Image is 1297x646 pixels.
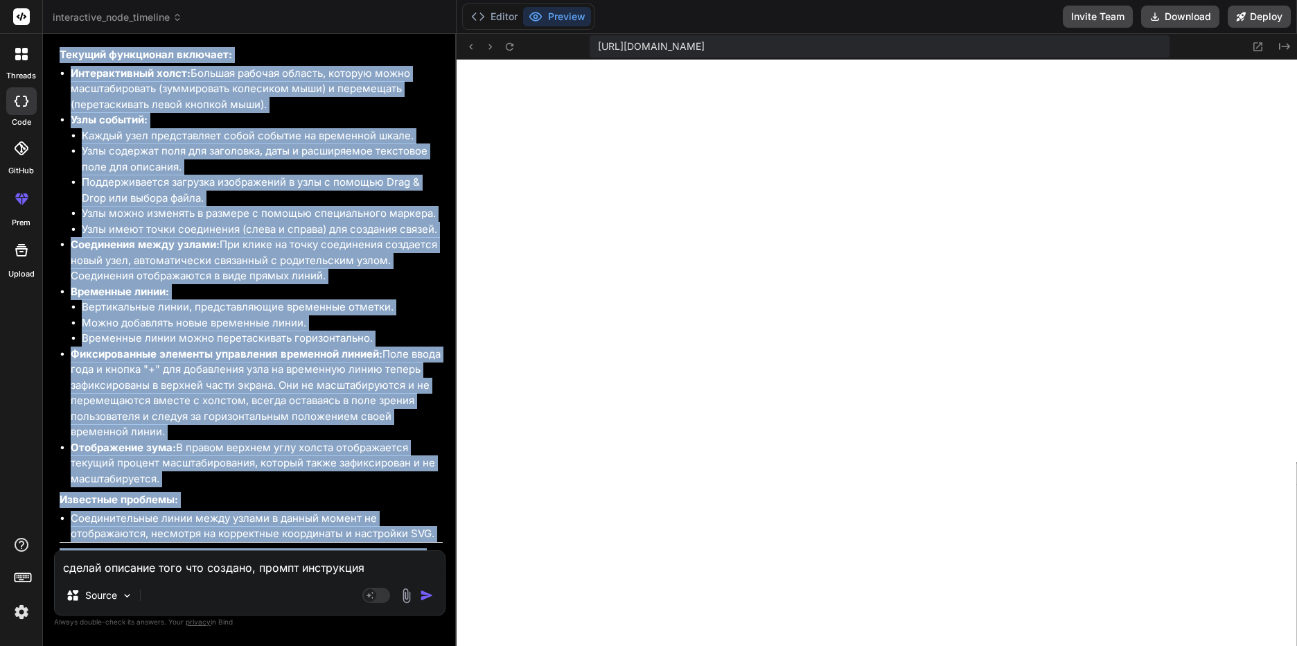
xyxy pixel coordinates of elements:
p: Source [85,588,117,602]
li: Узлы можно изменять в размере с помощью специального маркера. [82,206,443,222]
span: [URL][DOMAIN_NAME] [598,40,705,53]
li: Можно добавлять новые временные линии. [82,315,443,331]
img: icon [420,588,434,602]
button: Deploy [1228,6,1291,28]
label: GitHub [8,165,34,177]
li: Узлы содержат поля для заголовка, даты и расширяемое текстовое поле для описания. [82,143,443,175]
button: Download [1141,6,1219,28]
li: Соединительные линии между узлами в данный момент не отображаются, несмотря на корректные координ... [71,511,443,542]
label: prem [12,217,30,229]
li: Большая рабочая область, которую можно масштабировать (зуммировать колесиком мыши) и перемещать (... [71,66,443,113]
button: Editor [466,7,523,26]
img: attachment [398,588,414,604]
button: Invite Team [1063,6,1133,28]
li: Каждый узел представляет собой событие на временной шкале. [82,128,443,144]
strong: Интерактивный холст: [71,67,191,80]
p: Always double-check its answers. Your in Bind [54,616,445,629]
strong: Фиксированные элементы управления временной линией: [71,347,382,360]
li: При клике на точку соединения создается новый узел, автоматически связанный с родительским узлом.... [71,237,443,284]
label: Upload [8,268,35,280]
strong: Узлы событий: [71,113,148,126]
strong: Отображение зума: [71,441,176,454]
span: privacy [186,618,211,626]
strong: Известные проблемы: [60,493,178,506]
li: В правом верхнем углу холста отображается текущий процент масштабирования, который также зафиксир... [71,440,443,487]
img: settings [10,600,33,624]
img: Pick Models [121,590,133,602]
strong: Соединения между узлами: [71,238,220,251]
li: Поддерживается загрузка изображений в узлы с помощью Drag & Drop или выбора файла. [82,175,443,206]
strong: Временные линии: [71,285,169,298]
li: Вертикальные линии, представляющие временные отметки. [82,299,443,315]
p: Мы успешно реализовали интерактивную временную шкалу с узлами, возможностью зуммирования и переме... [60,548,443,595]
strong: Текущий функционал включает: [60,48,232,61]
li: Временные линии можно перетаскивать горизонтально. [82,331,443,347]
li: Узлы имеют точки соединения (слева и справа) для создания связей. [82,222,443,238]
button: Preview [523,7,591,26]
label: code [12,116,31,128]
span: interactive_node_timeline [53,10,182,24]
label: threads [6,70,36,82]
li: Поле ввода года и кнопка "+" для добавления узла на временную линию теперь зафиксированы в верхне... [71,347,443,440]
